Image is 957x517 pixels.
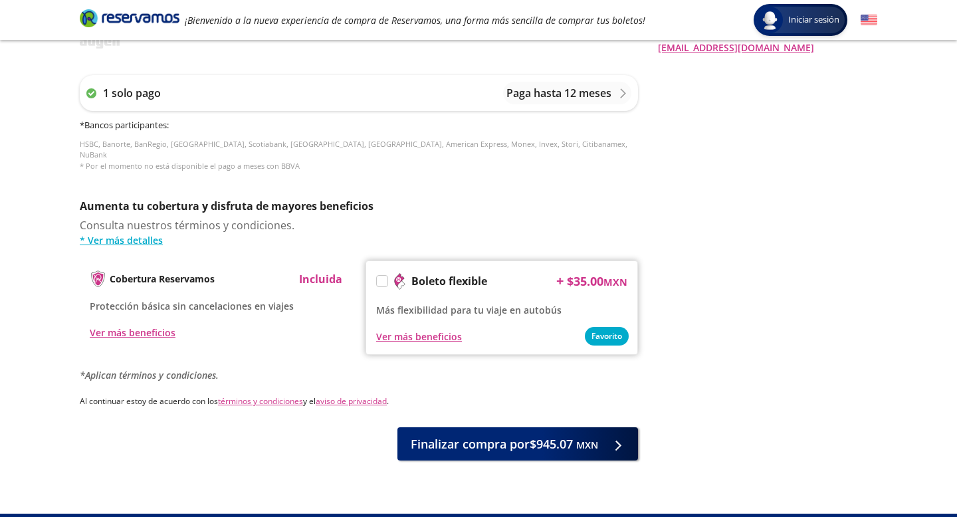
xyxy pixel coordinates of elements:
[397,427,638,461] button: Finalizar compra por$945.07 MXN
[110,272,215,286] p: Cobertura Reservamos
[783,13,845,27] span: Iniciar sesión
[556,271,564,291] p: +
[185,14,645,27] em: ¡Bienvenido a la nueva experiencia de compra de Reservamos, una forma más sencilla de comprar tus...
[90,300,294,312] span: Protección básica sin cancelaciones en viajes
[603,276,627,288] small: MXN
[80,36,120,49] img: svg+xml;base64,PD94bWwgdmVyc2lvbj0iMS4wIiBlbmNvZGluZz0iVVRGLTgiPz4KPHN2ZyB3aWR0aD0iMzk2cHgiIGhlaW...
[80,395,638,407] p: Al continuar estoy de acuerdo con los y el .
[218,395,303,407] a: términos y condiciones
[376,304,562,316] span: Más flexibilidad para tu viaje en autobús
[411,435,598,453] span: Finalizar compra por $945.07
[80,8,179,32] a: Brand Logo
[80,139,638,172] p: HSBC, Banorte, BanRegio, [GEOGRAPHIC_DATA], Scotiabank, [GEOGRAPHIC_DATA], [GEOGRAPHIC_DATA], Ame...
[103,85,161,101] p: 1 solo pago
[80,368,638,382] p: *Aplican términos y condiciones.
[80,217,638,247] div: Consulta nuestros términos y condiciones.
[80,233,638,247] a: * Ver más detalles
[299,271,342,287] p: Incluida
[576,439,598,451] small: MXN
[506,85,611,101] p: Paga hasta 12 meses
[658,41,877,54] a: [EMAIL_ADDRESS][DOMAIN_NAME]
[567,272,627,290] span: $ 35.00
[80,119,638,132] h6: * Bancos participantes :
[316,395,387,407] a: aviso de privacidad
[376,330,462,344] button: Ver más beneficios
[80,8,179,28] i: Brand Logo
[411,273,487,289] p: Boleto flexible
[80,161,300,171] span: * Por el momento no está disponible el pago a meses con BBVA
[880,440,944,504] iframe: Messagebird Livechat Widget
[861,12,877,29] button: English
[90,326,175,340] button: Ver más beneficios
[80,198,638,214] p: Aumenta tu cobertura y disfruta de mayores beneficios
